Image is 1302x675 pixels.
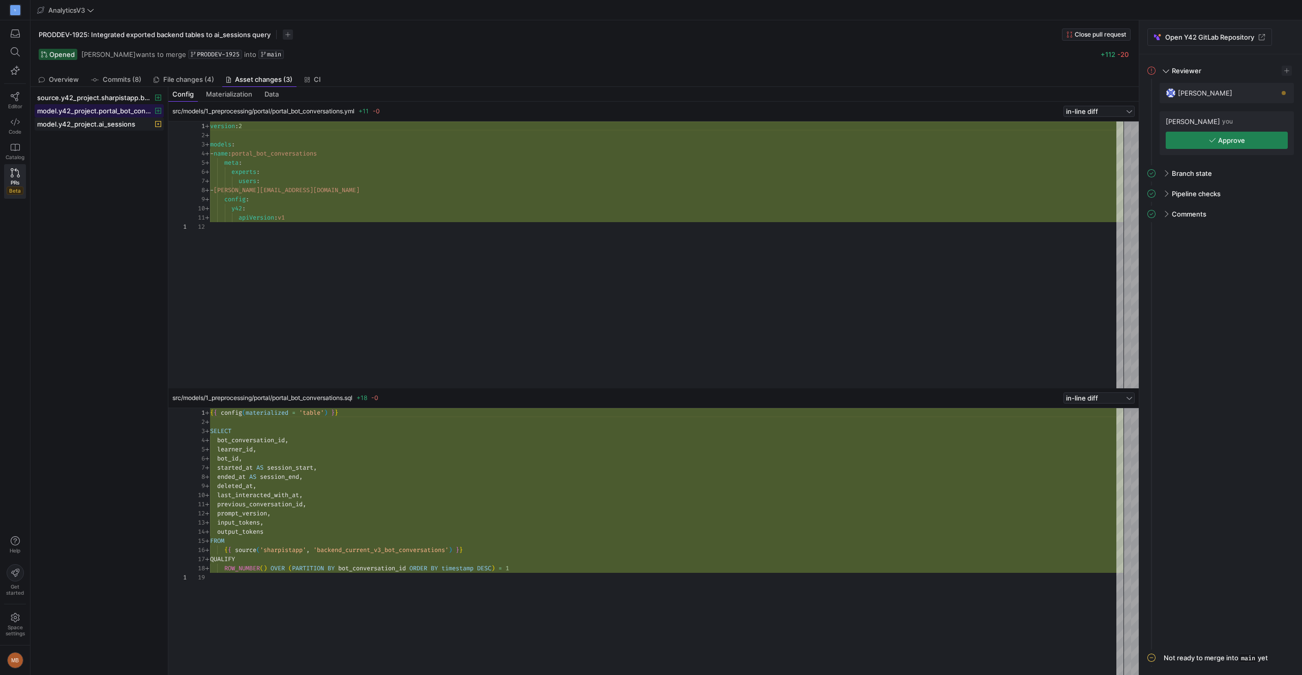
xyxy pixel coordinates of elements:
div: 8 [187,472,205,481]
div: 9 [187,195,205,204]
span: FROM [210,537,224,545]
span: Approve [1218,136,1245,144]
span: deleted_at [217,482,253,490]
span: model.y42_project.portal_bot_conversations [37,107,153,115]
span: { [224,546,228,554]
a: PRODDEV-1925 [188,50,242,59]
button: MB [4,650,26,671]
span: src/models/1_preprocessing/portal/portal_bot_conversations.yml [172,108,354,115]
span: model.y42_project.ai_sessions [37,120,135,128]
span: +18 [357,394,367,402]
img: https://secure.gravatar.com/avatar/f6671cd2a05f07763c26b7c51498fb60cfaf2294cb7f5454d24a2f40f3e5ce... [1166,88,1176,98]
div: 1 [168,573,187,582]
span: +11 [359,107,369,115]
span: Get started [6,584,24,596]
span: PARTITION [292,564,324,572]
span: in-line diff [1066,394,1098,402]
span: : [256,177,260,185]
span: users [239,177,256,185]
span: Branch state [1172,169,1212,177]
button: Close pull request [1062,28,1131,41]
div: Not ready to merge into yet [1164,654,1268,663]
span: , [253,482,256,490]
span: main [1238,654,1258,663]
span: prompt_version [217,509,267,517]
span: : [239,159,242,167]
div: 1 [187,408,205,417]
span: PRs [11,179,19,186]
span: Opened [49,50,75,58]
div: 5 [187,158,205,167]
span: Pipeline checks [1172,190,1221,198]
span: AnalyticsV3 [48,6,85,14]
span: ) [491,564,495,572]
a: Editor [4,88,26,113]
a: model.y42_project.portal_bot_conversations [35,104,164,117]
a: Code [4,113,26,139]
span: y42 [231,204,242,212]
span: you [1222,118,1233,125]
span: learner_id [217,445,253,453]
span: File changes (4) [163,76,214,83]
div: 5 [187,445,205,454]
button: Getstarted [4,560,26,600]
div: 17 [187,555,205,564]
div: 2 [187,131,205,140]
a: Spacesettings [4,608,26,641]
div: 11 [187,213,205,222]
span: , [306,546,310,554]
mat-expansion-panel-header: Branch state [1147,165,1294,181]
button: Help [4,532,26,558]
span: AS [249,473,256,481]
span: SELECT [210,427,231,435]
span: : [256,168,260,176]
span: , [313,464,317,472]
span: OVER [271,564,285,572]
span: BY [328,564,335,572]
span: wants to merge [81,50,186,58]
span: Data [264,91,279,98]
span: , [299,491,303,499]
span: } [459,546,463,554]
span: [PERSON_NAME] [81,50,136,58]
button: Approve [1166,132,1288,149]
span: models [210,140,231,148]
span: ROW_NUMBER [224,564,260,572]
span: bot_conversation_id [338,564,406,572]
div: MB [7,652,23,668]
span: ORDER [409,564,427,572]
div: 6 [187,454,205,463]
span: ended_at [217,473,246,481]
a: Catalog [4,139,26,164]
div: 13 [187,518,205,527]
span: QUALIFY [210,555,235,563]
div: 9 [187,481,205,490]
span: Config [172,91,194,98]
div: 16 [187,545,205,555]
span: materialized [246,409,288,417]
span: = [498,564,502,572]
div: 3 [187,140,205,149]
span: PRODDEV-1925: Integrated exported backend tables to ai_sessions query [39,30,271,39]
span: [PERSON_NAME] [1178,89,1232,97]
div: 1 [168,222,187,231]
span: started_at [217,464,253,472]
span: Open Y42 GitLab Repository [1165,33,1254,41]
span: -0 [373,107,380,115]
span: 1 [506,564,509,572]
span: Space settings [6,624,25,636]
span: Overview [49,76,79,83]
span: 2 [239,122,242,130]
span: : [274,213,278,222]
span: [PERSON_NAME] [1166,117,1220,126]
span: : [228,149,231,158]
span: Asset changes (3) [235,76,292,83]
a: source.y42_project.sharpistapp.backend_current_v3_bot_conversations [35,91,164,104]
span: 'table' [299,409,324,417]
div: 10 [187,204,205,213]
span: ) [263,564,267,572]
span: DESC [477,564,491,572]
span: Comments [1172,210,1206,218]
span: name [214,149,228,158]
span: - [210,186,214,194]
